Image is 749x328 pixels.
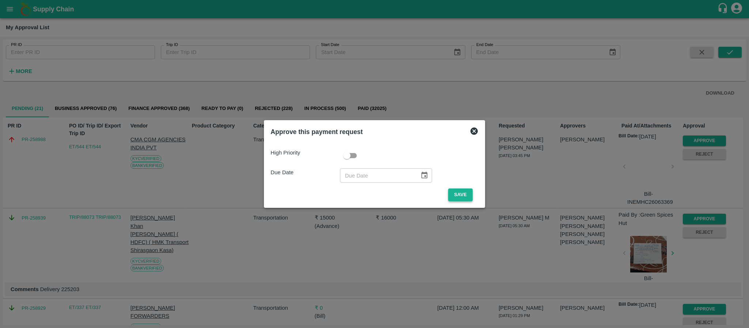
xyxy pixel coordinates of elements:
[417,168,431,182] button: Choose date
[271,128,363,136] b: Approve this payment request
[271,168,340,176] p: Due Date
[340,168,415,182] input: Due Date
[271,149,340,157] p: High Priority
[448,188,472,201] button: Save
